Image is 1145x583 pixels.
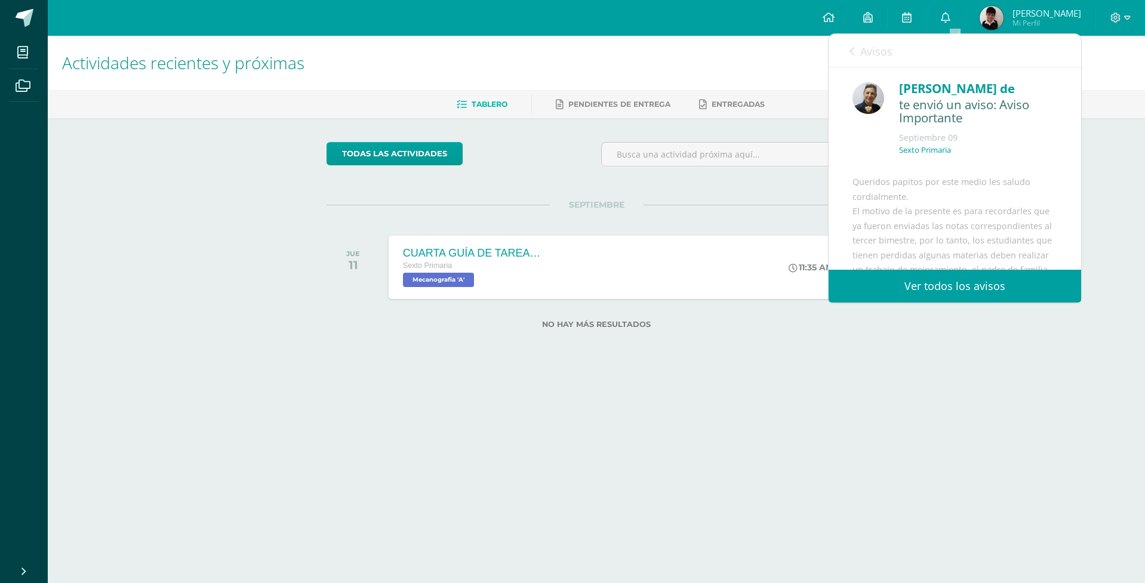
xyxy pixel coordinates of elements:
[899,98,1057,126] div: te envió un aviso: Aviso Importante
[62,51,304,74] span: Actividades recientes y próximas
[899,145,951,155] p: Sexto Primaria
[852,82,884,114] img: 67f0ede88ef848e2db85819136c0f493.png
[346,249,360,258] div: JUE
[712,100,765,109] span: Entregadas
[1012,18,1081,28] span: Mi Perfil
[403,247,546,260] div: CUARTA GUÍA DE TAREAS DEL CUARTO BIMESTRE
[556,95,670,114] a: Pendientes de entrega
[602,143,866,166] input: Busca una actividad próxima aquí...
[550,199,644,210] span: SEPTIEMBRE
[346,258,360,272] div: 11
[327,142,463,165] a: todas las Actividades
[403,273,474,287] span: Mecanografia 'A'
[789,262,833,273] div: 11:35 AM
[1012,7,1081,19] span: [PERSON_NAME]
[899,79,1057,98] div: [PERSON_NAME] de
[980,6,1004,30] img: dbf42e9a7b6557a0d8a4f926f228d7e2.png
[327,320,867,329] label: No hay más resultados
[829,270,1081,303] a: Ver todos los avisos
[568,100,670,109] span: Pendientes de entrega
[472,100,507,109] span: Tablero
[457,95,507,114] a: Tablero
[699,95,765,114] a: Entregadas
[860,44,892,58] span: Avisos
[852,175,1057,467] div: Queridos papitos por este medio les saludo cordialmente. El motivo de la presente es para recorda...
[403,261,453,270] span: Sexto Primaria
[899,132,1057,144] div: Septiembre 09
